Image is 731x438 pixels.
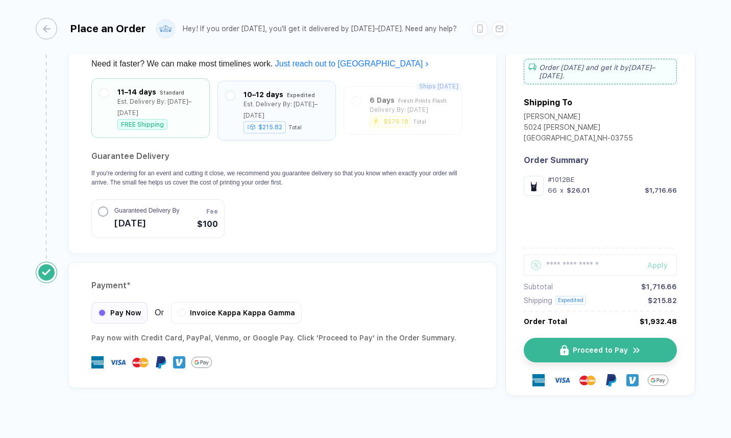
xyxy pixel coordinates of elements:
[70,22,146,35] div: Place an Order
[226,89,328,132] div: 10–12 days ExpeditedEst. Delivery By: [DATE]–[DATE]$215.82Total
[524,155,677,165] div: Order Summary
[524,59,677,84] div: Order [DATE] and get it by [DATE]–[DATE] .
[91,302,302,324] div: Or
[275,59,429,68] a: Just reach out to [GEOGRAPHIC_DATA]
[243,99,328,121] div: Est. Delivery By: [DATE]–[DATE]
[560,345,569,356] img: icon
[114,215,179,232] span: [DATE]
[647,261,677,269] div: Apply
[579,372,596,388] img: master-card
[117,119,167,130] div: FREE Shipping
[91,148,474,165] h2: Guarantee Delivery
[91,332,474,344] div: Pay now with Credit Card, PayPal , Venmo , or Google Pay. Click 'Proceed to Pay' in the Order Sum...
[91,169,474,187] p: If you're ordering for an event and cutting it close, we recommend you guarantee delivery so that...
[91,199,225,238] button: Guaranteed Delivery By[DATE]Fee$100
[524,134,633,145] div: [GEOGRAPHIC_DATA] , NH - 03755
[548,187,557,194] div: 66
[524,338,677,362] button: iconProceed to Payicon
[243,89,283,100] div: 10–12 days
[173,356,185,368] img: Venmo
[548,176,677,183] div: #1012BE
[110,354,126,371] img: visa
[110,309,141,317] span: Pay Now
[645,187,677,194] div: $1,716.66
[114,206,179,215] span: Guaranteed Delivery By
[626,374,639,386] img: Venmo
[648,296,677,305] div: $215.82
[641,283,677,291] div: $1,716.66
[605,374,617,386] img: Paypal
[524,123,633,134] div: 5024 [PERSON_NAME]
[524,112,633,123] div: [PERSON_NAME]
[567,187,590,194] div: $26.01
[287,89,315,101] div: Expedited
[91,302,148,324] div: Pay Now
[197,218,218,230] span: $100
[555,296,586,305] div: Expedited
[243,121,286,133] div: $215.82
[132,354,149,371] img: master-card
[117,86,156,98] div: 11–14 days
[288,124,302,130] div: Total
[91,356,104,368] img: express
[532,374,545,386] img: express
[648,370,668,390] img: GPay
[635,255,677,276] button: Apply
[190,309,295,317] span: Invoice Kappa Kappa Gamma
[117,96,202,119] div: Est. Delivery By: [DATE]–[DATE]
[524,283,553,291] div: Subtotal
[526,178,541,193] img: 8ddb7af5-8ee5-4442-ab7d-4c887807679a_nt_front_1758688304158.jpg
[171,302,302,324] div: Invoice Kappa Kappa Gamma
[206,207,218,216] span: Fee
[524,317,567,326] div: Order Total
[183,25,457,33] div: Hey! If you order [DATE], you'll get it delivered by [DATE]–[DATE]. Need any help?
[155,356,167,368] img: Paypal
[554,372,570,388] img: visa
[157,20,175,38] img: user profile
[160,87,184,98] div: Standard
[91,56,474,72] div: Need it faster? We can make most timelines work.
[573,346,628,354] span: Proceed to Pay
[524,296,552,305] div: Shipping
[524,98,572,107] div: Shipping To
[640,317,677,326] div: $1,932.48
[559,187,565,194] div: x
[91,278,474,294] div: Payment
[191,352,212,373] img: GPay
[632,345,641,355] img: icon
[100,86,202,130] div: 11–14 days StandardEst. Delivery By: [DATE]–[DATE]FREE Shipping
